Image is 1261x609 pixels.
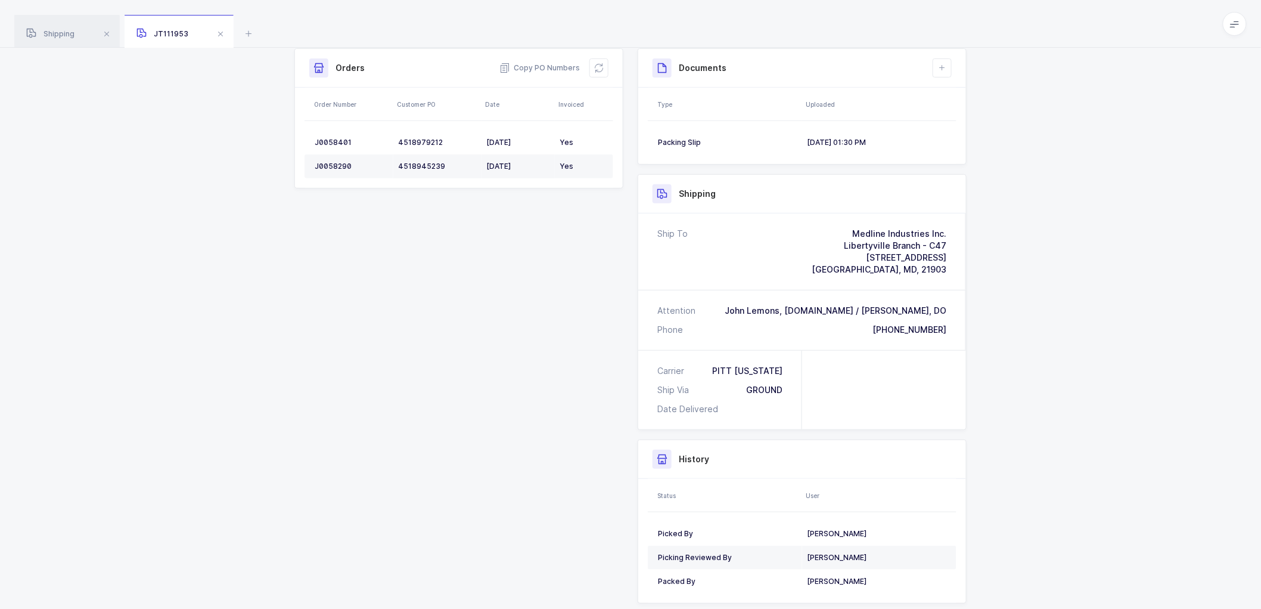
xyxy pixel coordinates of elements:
div: Date Delivered [657,403,723,415]
div: Customer PO [397,100,478,109]
div: Order Number [314,100,390,109]
div: Picking Reviewed By [658,553,797,562]
div: J0058401 [315,138,389,147]
div: [PERSON_NAME] [807,553,946,562]
h3: Shipping [679,188,716,200]
span: [GEOGRAPHIC_DATA], MD, 21903 [812,264,946,274]
div: [DATE] 01:30 PM [807,138,946,147]
div: Packed By [658,577,797,586]
div: [PERSON_NAME] [807,577,946,586]
div: [PHONE_NUMBER] [872,324,946,336]
div: Ship To [657,228,688,276]
div: Status [657,491,799,500]
div: Libertyville Branch - C47 [812,240,946,252]
span: JT111953 [136,29,188,38]
div: Uploaded [806,100,953,109]
div: Attention [657,305,695,317]
div: Phone [657,324,683,336]
button: Copy PO Numbers [499,62,580,74]
div: Date [485,100,551,109]
div: [PERSON_NAME] [807,529,946,539]
span: Yes [560,162,573,171]
div: 4518945239 [398,162,477,171]
span: Yes [560,138,573,147]
div: User [806,491,953,500]
span: Shipping [26,29,74,38]
h3: Documents [679,62,726,74]
div: [DATE] [486,138,550,147]
div: 4518979212 [398,138,477,147]
div: Carrier [657,365,689,377]
div: [STREET_ADDRESS] [812,252,946,264]
div: [DATE] [486,162,550,171]
div: Packing Slip [658,138,797,147]
div: GROUND [746,384,782,396]
div: Type [657,100,799,109]
div: John Lemons, [DOMAIN_NAME] / [PERSON_NAME], DO [725,305,946,317]
div: Invoiced [558,100,610,109]
h3: History [679,453,709,465]
div: PITT [US_STATE] [712,365,782,377]
h3: Orders [336,62,365,74]
div: Picked By [658,529,797,539]
div: Ship Via [657,384,694,396]
div: J0058290 [315,162,389,171]
div: Medline Industries Inc. [812,228,946,240]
